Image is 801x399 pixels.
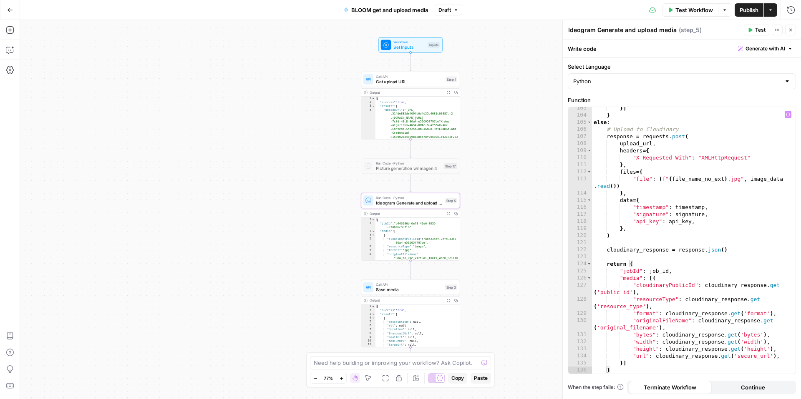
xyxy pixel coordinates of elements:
g: Edge from step_1 to step_17 [410,139,412,157]
div: 3 [361,104,375,108]
textarea: Ideogram Generate and upload media [568,26,677,34]
span: Toggle code folding, rows 3 through 15 [372,229,375,233]
div: 130 [568,317,592,331]
button: Continue [712,381,795,394]
div: 123 [568,253,592,260]
div: 112 [568,168,592,175]
div: 6 [361,244,375,248]
a: When the step fails: [568,384,624,391]
div: 108 [568,140,592,147]
span: Toggle code folding, rows 3 through 39 [372,312,375,316]
g: Edge from step_17 to step_5 [410,174,412,192]
div: Output [370,90,443,95]
div: 2 [361,308,375,312]
div: 109 [568,147,592,154]
div: 5 [361,320,375,324]
span: Ideogram Generate and upload media [376,199,442,206]
div: 7 [361,327,375,331]
div: 131 [568,331,592,338]
div: Step 5 [445,198,457,204]
div: Step 1 [446,77,457,82]
div: 114 [568,190,592,197]
span: Paste [474,374,488,382]
span: Picture generation w/Imagen 4 [376,165,441,172]
span: Toggle code folding, rows 126 through 135 [587,274,592,282]
div: Run Code · PythonIdeogram Generate and upload mediaStep 5Output{ "jobId":"b443086b-6e78-41e6-8036... [361,193,460,260]
div: 132 [568,338,592,345]
span: Toggle code folding, rows 4 through 14 [372,233,375,237]
span: Toggle code folding, rows 112 through 114 [587,168,592,175]
div: 8 [361,252,375,264]
div: 10 [361,339,375,343]
div: 111 [568,161,592,168]
span: Toggle code folding, rows 4 through 38 [372,316,375,320]
span: Toggle code folding, rows 109 through 111 [587,147,592,154]
span: Toggle code folding, rows 1 through 16 [372,218,375,222]
div: 7 [361,248,375,252]
div: 4 [361,233,375,237]
button: Generate with AI [735,43,796,54]
div: 136 [568,367,592,374]
div: 115 [568,197,592,204]
span: BLOOM get and upload media [351,6,428,14]
div: 110 [568,154,592,161]
div: 133 [568,345,592,352]
span: Toggle code folding, rows 3 through 11 [372,104,375,108]
div: 3 [361,312,375,316]
input: Python [573,77,781,85]
div: 106 [568,126,592,133]
div: 8 [361,332,375,335]
div: 5 [361,237,375,244]
span: Run Code · Python [376,161,441,166]
div: Output [370,211,443,216]
div: 128 [568,296,592,310]
div: 129 [568,310,592,317]
span: ( step_5 ) [679,26,702,34]
span: Call API [376,74,443,79]
label: Select Language [568,62,796,71]
div: Write code [563,40,801,57]
div: 116 [568,204,592,211]
label: Function [568,96,796,104]
div: 2 [361,222,375,229]
div: 3 [361,229,375,233]
div: 107 [568,133,592,140]
div: 121 [568,239,592,246]
div: Step 17 [444,163,457,169]
div: 134 [568,352,592,359]
span: Get upload URL [376,78,443,85]
span: Draft [438,6,451,14]
div: 104 [568,112,592,119]
div: 113 [568,175,592,190]
span: Set Inputs [393,44,425,50]
div: 4 [361,108,375,169]
button: Publish [735,3,763,17]
div: 9 [361,335,375,339]
div: 135 [568,359,592,367]
div: Output [370,298,443,303]
div: 6 [361,324,375,327]
div: Run Code · PythonPicture generation w/Imagen 4Step 17 [361,158,460,174]
g: Edge from start to step_1 [410,52,412,71]
span: 77% [324,375,333,382]
div: 117 [568,211,592,218]
div: Call APIGet upload URLStep 1Output{ "success":true, "result":{ "uploadUrl":"[URL] .514de882def69f... [361,72,460,139]
button: Test Workflow [662,3,718,17]
div: 126 [568,274,592,282]
span: Save media [376,287,442,293]
span: Test Workflow [675,6,713,14]
span: Toggle code folding, rows 1 through 12 [372,97,375,100]
div: 122 [568,246,592,253]
div: 125 [568,267,592,274]
button: Paste [471,373,491,384]
g: Edge from step_5 to step_3 [410,261,412,279]
div: 127 [568,282,592,296]
span: Run Code · Python [376,195,442,200]
div: 1 [361,304,375,308]
span: Publish [740,6,758,14]
span: Toggle code folding, rows 1 through 40 [372,304,375,308]
div: 103 [568,105,592,112]
span: Continue [741,383,765,392]
span: Toggle code folding, rows 124 through 136 [587,260,592,267]
span: Copy [451,374,464,382]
